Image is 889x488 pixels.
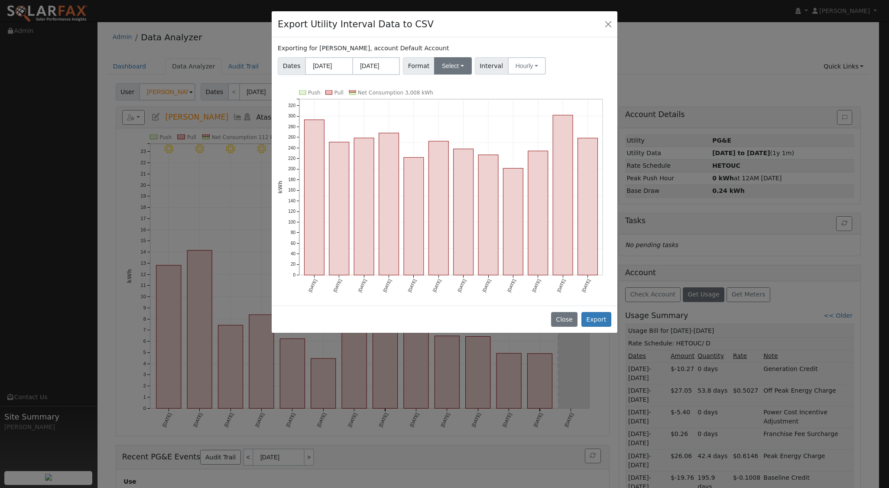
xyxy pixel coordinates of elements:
[291,251,296,256] text: 40
[379,133,399,275] rect: onclick=""
[475,57,508,75] span: Interval
[578,138,598,275] rect: onclick=""
[382,278,392,293] text: [DATE]
[288,156,295,161] text: 220
[457,278,467,293] text: [DATE]
[556,278,566,293] text: [DATE]
[291,241,296,245] text: 60
[358,90,433,96] text: Net Consumption 3,008 kWh
[503,168,523,275] rect: onclick=""
[288,198,295,203] text: 140
[288,219,295,224] text: 100
[478,155,498,275] rect: onclick=""
[278,57,305,75] span: Dates
[329,142,349,275] rect: onclick=""
[288,177,295,182] text: 180
[288,209,295,214] text: 120
[432,278,442,293] text: [DATE]
[581,278,591,293] text: [DATE]
[288,145,295,150] text: 240
[333,278,343,293] text: [DATE]
[308,90,321,96] text: Push
[553,115,573,275] rect: onclick=""
[407,278,417,293] text: [DATE]
[305,120,324,275] rect: onclick=""
[531,278,541,293] text: [DATE]
[354,138,374,275] rect: onclick=""
[508,57,546,75] button: Hourly
[434,57,472,75] button: Select
[278,17,434,31] h4: Export Utility Interval Data to CSV
[278,44,449,53] label: Exporting for [PERSON_NAME], account Default Account
[288,188,295,192] text: 160
[482,278,492,293] text: [DATE]
[506,278,516,293] text: [DATE]
[454,149,474,275] rect: onclick=""
[334,90,344,96] text: Pull
[551,312,578,327] button: Close
[288,114,295,118] text: 300
[528,151,548,275] rect: onclick=""
[288,166,295,171] text: 200
[288,103,295,108] text: 320
[288,124,295,129] text: 280
[291,230,296,235] text: 80
[293,273,295,277] text: 0
[308,278,318,293] text: [DATE]
[404,157,424,275] rect: onclick=""
[357,278,367,293] text: [DATE]
[277,181,283,194] text: kWh
[602,18,614,30] button: Close
[288,135,295,140] text: 260
[291,262,296,267] text: 20
[403,57,435,75] span: Format
[428,141,448,275] rect: onclick=""
[581,312,611,327] button: Export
